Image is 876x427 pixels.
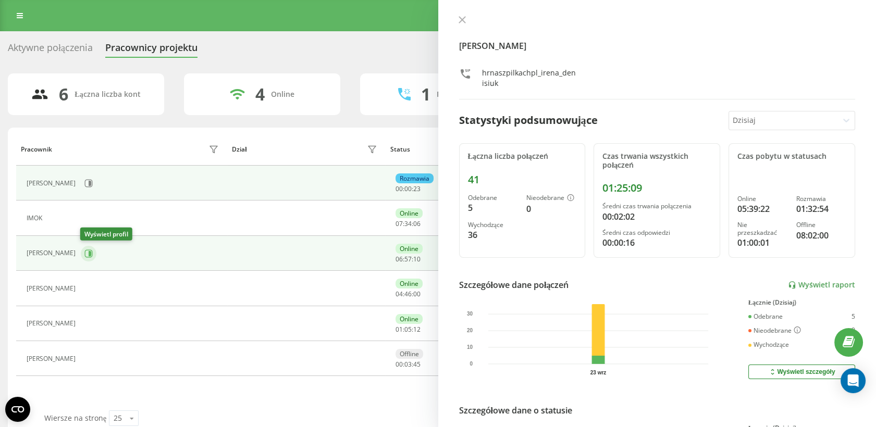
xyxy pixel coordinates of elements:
div: Offline [396,349,423,359]
div: 0 [526,203,576,215]
div: Wyświetl szczegóły [768,368,835,376]
span: 34 [404,219,412,228]
div: 1 [421,84,430,104]
div: Nieodebrane [526,194,576,203]
div: [PERSON_NAME] [27,180,78,187]
div: Rozmawia [796,195,846,203]
span: 46 [404,290,412,298]
text: 23 wrz [590,370,607,375]
div: [PERSON_NAME] [27,320,78,327]
div: Nieodebrane [748,326,801,335]
div: Online [271,90,294,99]
div: Wychodzące [748,341,789,348]
span: 03 [404,360,412,369]
div: 41 [468,173,577,186]
div: Czas pobytu w statusach [737,152,846,161]
div: Średni czas trwania połączenia [602,203,711,210]
span: 04 [396,290,403,298]
div: Wyświetl profil [80,228,132,241]
span: 05 [404,325,412,334]
div: Online [396,314,423,324]
div: Łączna liczba połączeń [468,152,577,161]
div: 25 [114,413,122,423]
span: Wiersze na stronę [44,413,106,423]
span: 07 [396,219,403,228]
span: 00 [396,184,403,193]
div: Łączna liczba kont [75,90,140,99]
div: Pracownik [21,146,52,153]
div: Odebrane [748,313,783,320]
div: 36 [468,229,518,241]
div: 4 [255,84,265,104]
div: 0 [852,326,855,335]
div: 01:00:01 [737,236,787,249]
div: Szczegółowe dane o statusie [459,404,572,417]
span: 45 [413,360,421,369]
div: Pracownicy projektu [105,42,198,58]
div: : : [396,256,421,263]
div: 01:32:54 [796,203,846,215]
div: 08:02:00 [796,229,846,242]
span: 00 [413,290,421,298]
div: [PERSON_NAME] [27,355,78,362]
div: 00:02:02 [602,210,711,223]
div: Czas trwania wszystkich połączeń [602,152,711,170]
div: Open Intercom Messenger [841,368,866,393]
div: 6 [59,84,68,104]
div: Średni czas odpowiedzi [602,229,711,236]
span: 57 [404,255,412,263]
div: 5 [468,202,518,214]
div: : : [396,291,421,298]
div: 5 [852,313,855,320]
span: 00 [404,184,412,193]
span: 06 [413,219,421,228]
div: Nie przeszkadzać [737,221,787,236]
div: hrnaszpilkachpl_irena_denisiuk [482,68,577,89]
text: 0 [470,361,473,367]
span: 01 [396,325,403,334]
div: Szczegółowe dane połączeń [459,279,569,291]
div: Status [390,146,410,153]
div: Online [737,195,787,203]
div: 05:39:22 [737,203,787,215]
text: 30 [467,311,473,317]
span: 00 [396,360,403,369]
div: Rozmawia [396,173,434,183]
div: Odebrane [468,194,518,202]
div: Offline [796,221,846,229]
text: 20 [467,328,473,333]
span: 10 [413,255,421,263]
a: Wyświetl raport [788,281,855,290]
div: [PERSON_NAME] [27,285,78,292]
div: Rozmawiają [437,90,478,99]
div: Dział [232,146,246,153]
div: Statystyki podsumowujące [459,112,598,128]
div: 01:25:09 [602,182,711,194]
h4: [PERSON_NAME] [459,40,856,52]
div: Online [396,279,423,288]
div: Wychodzące [468,221,518,229]
div: Łącznie (Dzisiaj) [748,299,855,306]
div: : : [396,361,421,368]
span: 23 [413,184,421,193]
div: [PERSON_NAME] [27,249,78,257]
div: Online [396,244,423,254]
text: 10 [467,344,473,350]
div: : : [396,220,421,228]
div: : : [396,185,421,193]
span: 12 [413,325,421,334]
div: Online [396,208,423,218]
div: IMOK [27,215,45,222]
span: 06 [396,255,403,263]
div: : : [396,326,421,333]
div: 00:00:16 [602,236,711,249]
div: Aktywne połączenia [8,42,93,58]
button: Wyświetl szczegóły [748,365,855,379]
button: Open CMP widget [5,397,30,422]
